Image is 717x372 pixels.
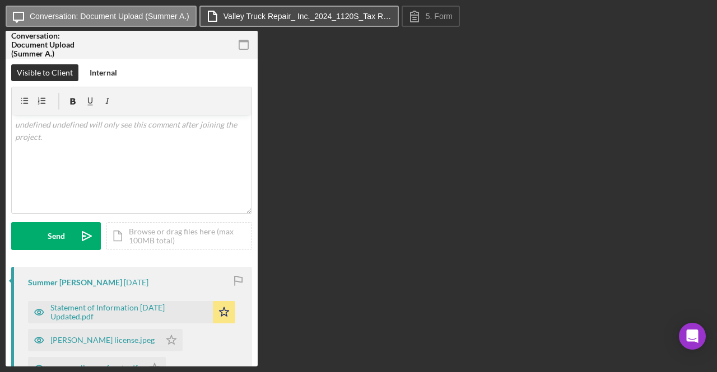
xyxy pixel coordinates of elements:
button: 5. Form [402,6,460,27]
button: Send [11,222,101,250]
button: Valley Truck Repair_ Inc._2024_1120S_Tax Returns.pdf [199,6,399,27]
div: Open Intercom Messenger [679,323,706,350]
div: [PERSON_NAME] license.jpeg [50,336,155,345]
label: 5. Form [426,12,453,21]
button: [PERSON_NAME] license.jpeg [28,329,183,351]
div: Send [48,222,65,250]
div: Conversation: Document Upload (Summer A.) [11,31,90,58]
label: Conversation: Document Upload (Summer A.) [30,12,189,21]
div: Internal [90,64,117,81]
time: 2025-09-26 18:40 [124,278,148,287]
button: Statement of Information [DATE] Updated.pdf [28,301,235,323]
div: Visible to Client [17,64,73,81]
div: Summer [PERSON_NAME] [28,278,122,287]
button: Visible to Client [11,64,78,81]
label: Valley Truck Repair_ Inc._2024_1120S_Tax Returns.pdf [224,12,392,21]
button: Conversation: Document Upload (Summer A.) [6,6,197,27]
button: Internal [84,64,123,81]
div: Statement of Information [DATE] Updated.pdf [50,303,207,321]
